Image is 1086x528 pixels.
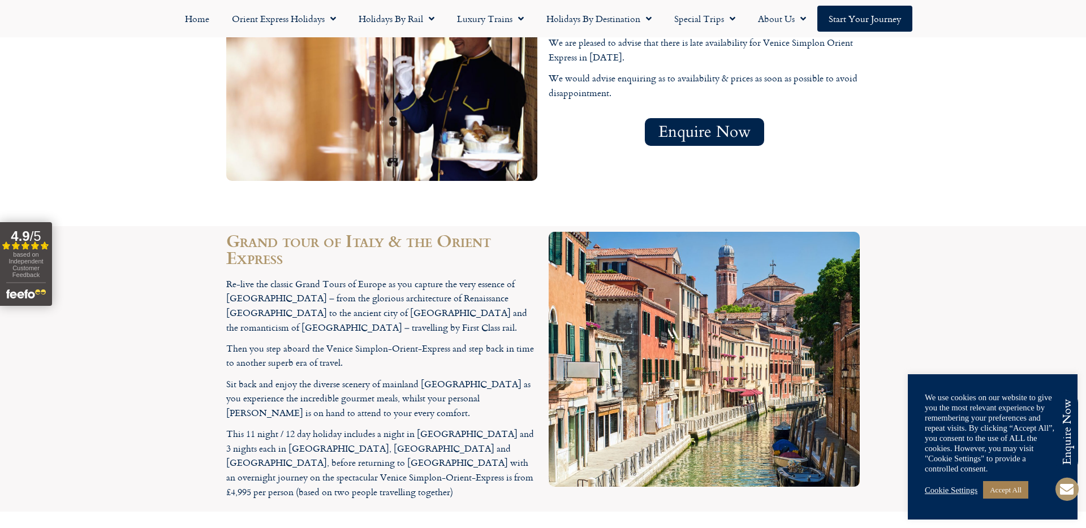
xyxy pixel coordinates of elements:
[226,341,537,370] p: Then you step aboard the Venice Simplon-Orient-Express and step back in time to another superb er...
[226,277,537,335] p: Re-live the classic Grand Tours of Europe as you capture the very essence of [GEOGRAPHIC_DATA] – ...
[226,377,537,421] p: Sit back and enjoy the diverse scenery of mainland [GEOGRAPHIC_DATA] as you experience the incred...
[925,485,977,495] a: Cookie Settings
[221,6,347,32] a: Orient Express Holidays
[663,6,747,32] a: Special Trips
[925,392,1061,474] div: We use cookies on our website to give you the most relevant experience by remembering your prefer...
[658,125,751,139] span: Enquire Now
[535,6,663,32] a: Holidays by Destination
[226,427,537,499] p: This 11 night / 12 day holiday includes a night in [GEOGRAPHIC_DATA] and 3 nights each in [GEOGRA...
[549,232,860,487] img: Channel street, Venice Orient Express
[817,6,912,32] a: Start your Journey
[226,232,537,266] h2: Grand tour of Italy & the Orient Express
[747,6,817,32] a: About Us
[446,6,535,32] a: Luxury Trains
[549,36,860,64] p: We are pleased to advise that there is late availability for Venice Simplon Orient Express in [DA...
[983,481,1028,499] a: Accept All
[347,6,446,32] a: Holidays by Rail
[174,6,221,32] a: Home
[6,6,1080,32] nav: Menu
[549,71,860,100] p: We would advise enquiring as to availability & prices as soon as possible to avoid disappointment.
[645,118,764,146] a: Enquire Now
